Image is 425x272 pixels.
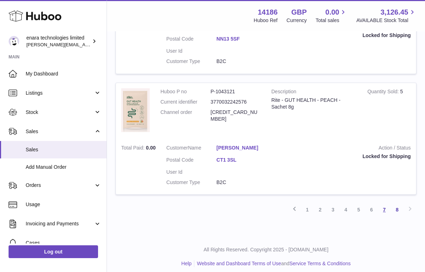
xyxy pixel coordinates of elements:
[160,88,211,95] dt: Huboo P no
[211,109,261,122] dd: [CREDIT_CARD_NUMBER]
[26,109,94,116] span: Stock
[314,203,327,216] a: 2
[121,145,146,152] strong: Total Paid
[146,145,155,151] span: 0.00
[316,17,347,24] span: Total sales
[211,88,261,95] dd: P-1043121
[339,203,352,216] a: 4
[216,145,267,151] a: [PERSON_NAME]
[291,7,307,17] strong: GBP
[26,220,94,227] span: Invoicing and Payments
[258,7,278,17] strong: 14186
[216,179,267,186] dd: B2C
[167,36,217,44] dt: Postal Code
[271,97,357,110] div: Rite - GUT HEALTH - PEACH - Sachet 8g
[26,42,143,47] span: [PERSON_NAME][EMAIL_ADDRESS][DOMAIN_NAME]
[26,146,101,153] span: Sales
[301,203,314,216] a: 1
[181,261,192,266] a: Help
[167,169,217,176] dt: User Id
[391,203,404,216] a: 8
[216,58,267,65] dd: B2C
[167,145,188,151] span: Customer
[380,7,408,17] span: 3,126.45
[327,203,339,216] a: 3
[277,153,411,160] div: Locked for Shipping
[216,157,267,163] a: CT1 3SL
[352,203,365,216] a: 5
[356,7,416,24] a: 3,126.45 AVAILABLE Stock Total
[26,182,94,189] span: Orders
[26,128,94,135] span: Sales
[287,17,307,24] div: Currency
[9,245,98,258] a: Log out
[365,203,378,216] a: 6
[167,58,217,65] dt: Customer Type
[160,109,211,122] dt: Channel order
[121,88,150,132] img: 1746024061.jpeg
[362,83,416,139] td: 5
[113,246,419,253] p: All Rights Reserved. Copyright 2025 - [DOMAIN_NAME]
[9,36,19,47] img: Dee@enara.co
[26,240,101,246] span: Cases
[271,88,357,97] strong: Description
[290,261,351,266] a: Service Terms & Conditions
[167,157,217,165] dt: Postal Code
[194,260,350,267] li: and
[26,201,101,208] span: Usage
[211,99,261,105] dd: 3770032242576
[167,145,217,153] dt: Name
[26,70,101,77] span: My Dashboard
[378,203,391,216] a: 7
[197,261,281,266] a: Website and Dashboard Terms of Use
[356,17,416,24] span: AVAILABLE Stock Total
[216,36,267,42] a: NN13 5SF
[26,164,101,171] span: Add Manual Order
[26,90,94,96] span: Listings
[277,32,411,39] div: Locked for Shipping
[316,7,347,24] a: 0.00 Total sales
[326,7,339,17] span: 0.00
[254,17,278,24] div: Huboo Ref
[167,48,217,54] dt: User Id
[277,145,411,153] strong: Action / Status
[160,99,211,105] dt: Current identifier
[167,179,217,186] dt: Customer Type
[26,35,91,48] div: enara technologies limited
[367,89,400,96] strong: Quantity Sold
